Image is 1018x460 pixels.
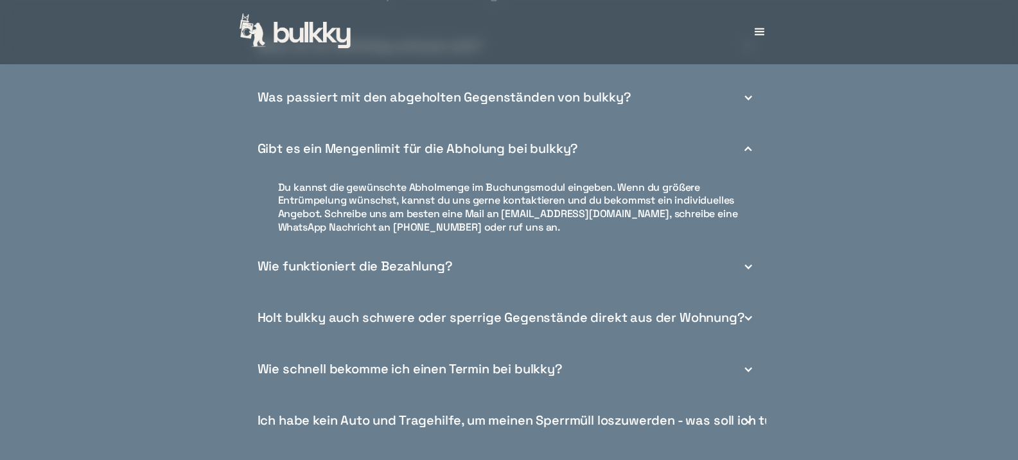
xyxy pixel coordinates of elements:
[252,72,766,123] div: Was passiert mit den abgeholten Gegenständen von bulkky?
[741,13,779,51] div: menu
[258,362,563,376] div: Wie schnell bekomme ich einen Termin bei bulkky?
[252,123,766,175] div: Gibt es ein Mengenlimit für die Abholung bei bulkky?
[258,260,453,273] div: Wie funktioniert die Bezahlung?
[258,91,631,104] div: Was passiert mit den abgeholten Gegenständen von bulkky?
[252,395,766,447] div: Ich habe kein Auto und Tragehilfe, um meinen Sperrmüll loszuwerden - was soll ich tun?
[258,311,745,324] div: Holt bulkky auch schwere oder sperrige Gegenstände direkt aus der Wohnung?
[252,175,766,241] nav: Gibt es ein Mengenlimit für die Abholung bei bulkky?
[265,175,753,241] a: Du kannst die gewünschte Abholmenge im Buchungsmodul eingeben. Wenn du größere Entrümpelung wünsc...
[240,13,353,51] a: home
[252,241,766,292] div: Wie funktioniert die Bezahlung?
[252,344,766,395] div: Wie schnell bekomme ich einen Termin bei bulkky?
[258,142,579,155] div: Gibt es ein Mengenlimit für die Abholung bei bulkky?
[258,414,787,427] div: Ich habe kein Auto und Tragehilfe, um meinen Sperrmüll loszuwerden - was soll ich tun?
[252,292,766,344] div: Holt bulkky auch schwere oder sperrige Gegenstände direkt aus der Wohnung?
